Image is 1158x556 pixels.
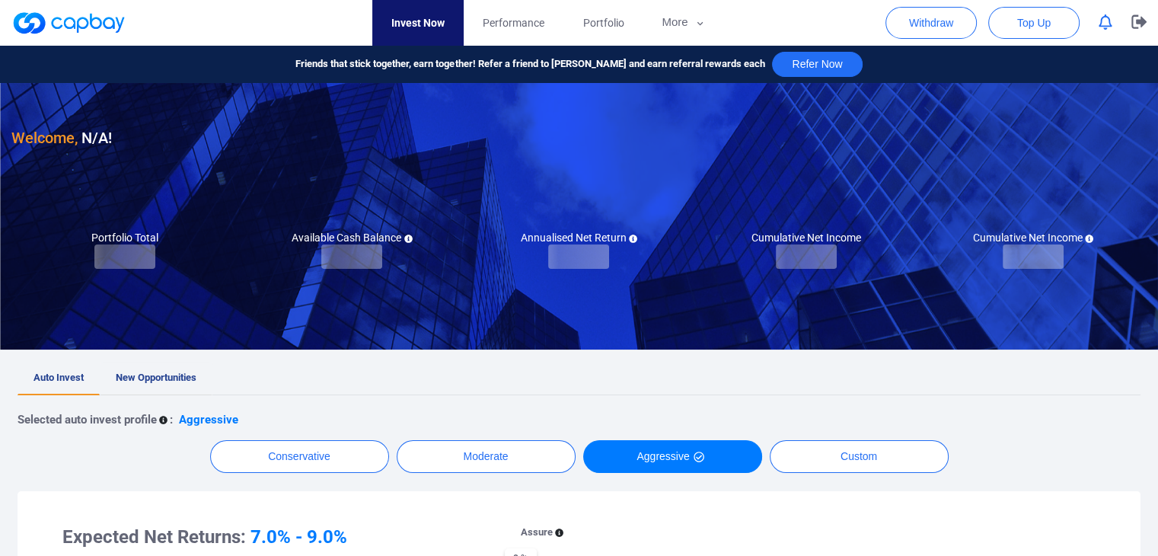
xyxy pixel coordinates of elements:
[885,7,977,39] button: Withdraw
[583,440,762,473] button: Aggressive
[11,129,78,147] span: Welcome,
[1017,15,1051,30] span: Top Up
[250,526,347,548] span: 7.0% - 9.0%
[11,126,112,150] h3: N/A !
[62,525,480,549] h3: Expected Net Returns:
[170,411,173,429] p: :
[397,440,576,473] button: Moderate
[521,525,553,541] p: Assure
[179,411,238,429] p: Aggressive
[770,440,949,473] button: Custom
[988,7,1080,39] button: Top Up
[33,372,84,383] span: Auto Invest
[483,14,544,31] span: Performance
[772,52,862,77] button: Refer Now
[210,440,389,473] button: Conservative
[91,231,158,244] h5: Portfolio Total
[520,231,637,244] h5: Annualised Net Return
[582,14,624,31] span: Portfolio
[972,231,1093,244] h5: Cumulative Net Income
[751,231,861,244] h5: Cumulative Net Income
[116,372,196,383] span: New Opportunities
[18,411,157,429] p: Selected auto invest profile
[295,56,764,72] span: Friends that stick together, earn together! Refer a friend to [PERSON_NAME] and earn referral rew...
[292,231,413,244] h5: Available Cash Balance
